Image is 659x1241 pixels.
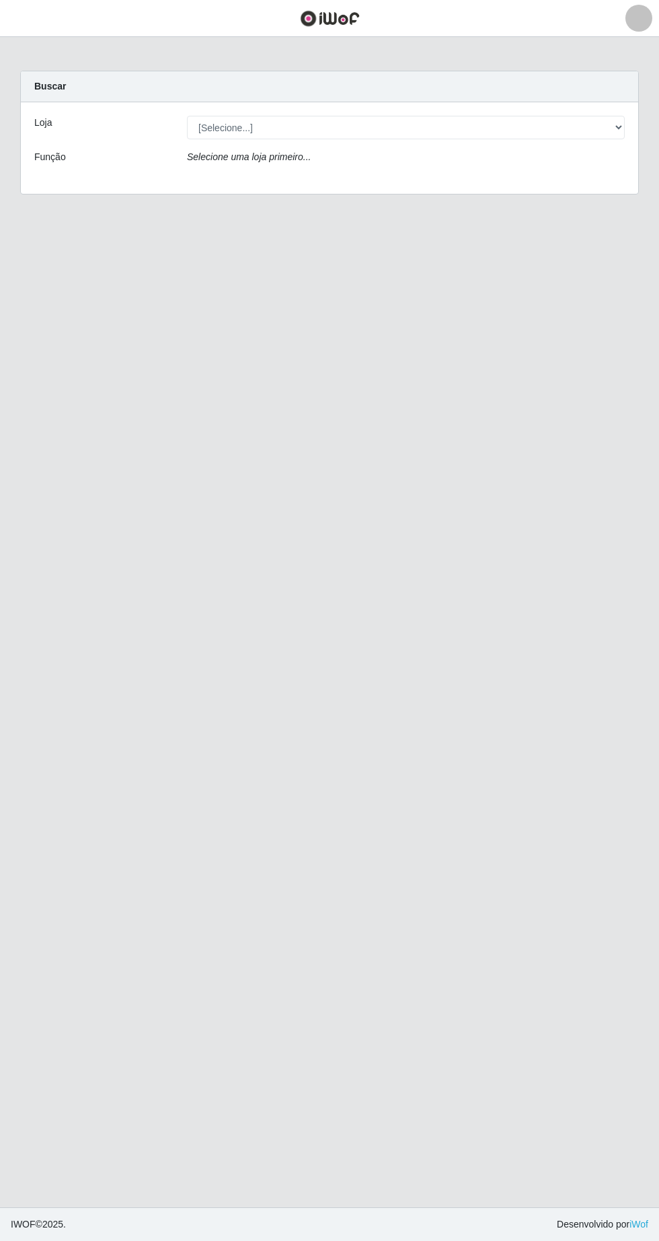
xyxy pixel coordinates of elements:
i: Selecione uma loja primeiro... [187,151,311,162]
span: © 2025 . [11,1217,66,1232]
img: CoreUI Logo [300,10,360,27]
label: Loja [34,116,52,130]
span: IWOF [11,1219,36,1230]
span: Desenvolvido por [557,1217,648,1232]
label: Função [34,150,66,164]
a: iWof [629,1219,648,1230]
strong: Buscar [34,81,66,92]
